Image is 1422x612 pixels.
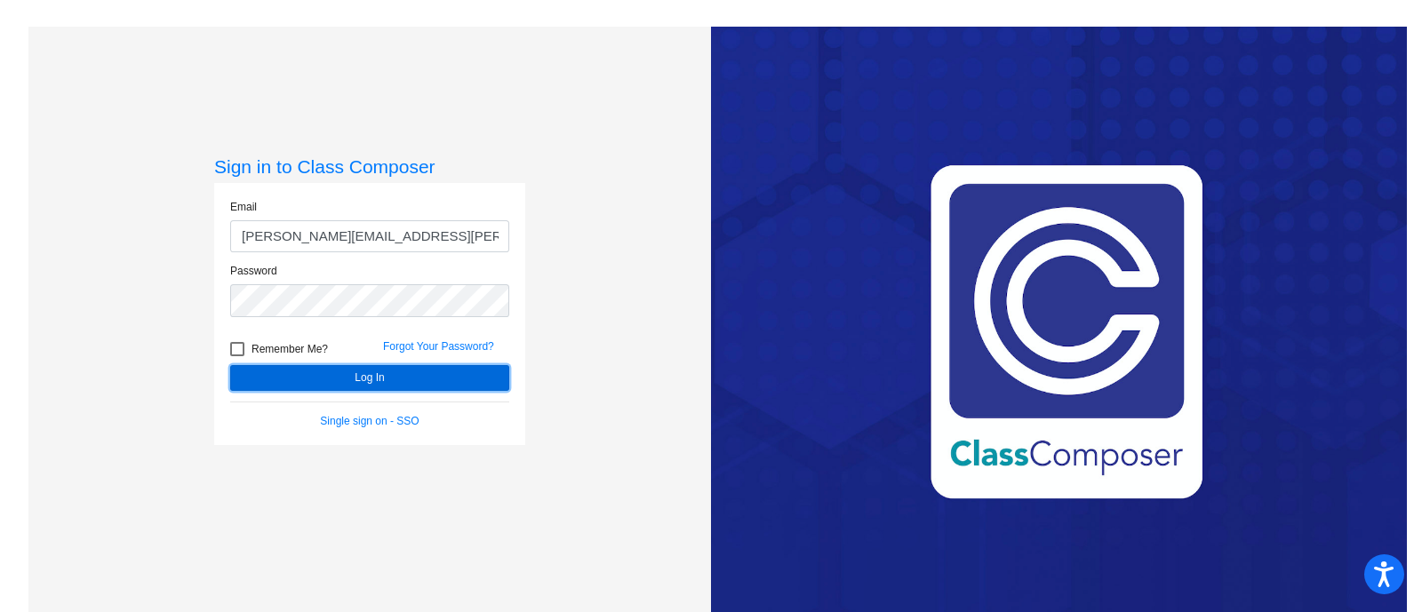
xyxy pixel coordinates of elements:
[230,263,277,279] label: Password
[230,199,257,215] label: Email
[383,340,494,353] a: Forgot Your Password?
[252,338,328,360] span: Remember Me?
[230,365,509,391] button: Log In
[214,155,525,178] h3: Sign in to Class Composer
[320,415,419,427] a: Single sign on - SSO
